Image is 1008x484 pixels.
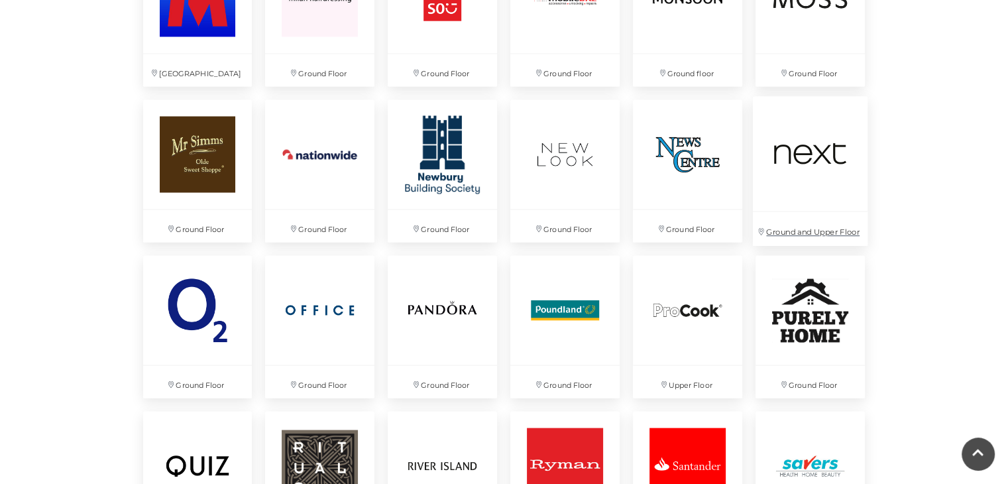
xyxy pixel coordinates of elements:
a: Ground Floor [137,249,259,404]
p: Ground Floor [265,54,374,86]
p: Ground Floor [510,365,620,398]
p: Ground Floor [756,365,865,398]
p: Ground Floor [388,210,497,242]
p: Ground Floor [756,54,865,86]
p: Ground Floor [510,54,620,86]
a: Ground Floor [258,249,381,404]
p: Ground Floor [265,365,374,398]
p: Ground floor [633,54,742,86]
p: Ground and Upper Floor [753,212,868,245]
a: Ground Floor [258,93,381,249]
a: Upper Floor [626,249,749,404]
a: Purley Home at Festival Place Ground Floor [749,249,871,404]
a: Ground Floor [381,93,504,249]
a: Ground and Upper Floor [746,90,874,253]
a: Ground Floor [137,93,259,249]
img: Purley Home at Festival Place [756,255,865,365]
p: Ground Floor [143,365,252,398]
p: Ground Floor [510,210,620,242]
p: Ground Floor [143,210,252,242]
p: Ground Floor [265,210,374,242]
a: Ground Floor [626,93,749,249]
a: Ground Floor [381,249,504,404]
p: Ground Floor [633,210,742,242]
p: Ground Floor [388,54,497,86]
a: Ground Floor [504,93,626,249]
p: Upper Floor [633,365,742,398]
a: Ground Floor [504,249,626,404]
p: [GEOGRAPHIC_DATA] [143,54,252,86]
p: Ground Floor [388,365,497,398]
